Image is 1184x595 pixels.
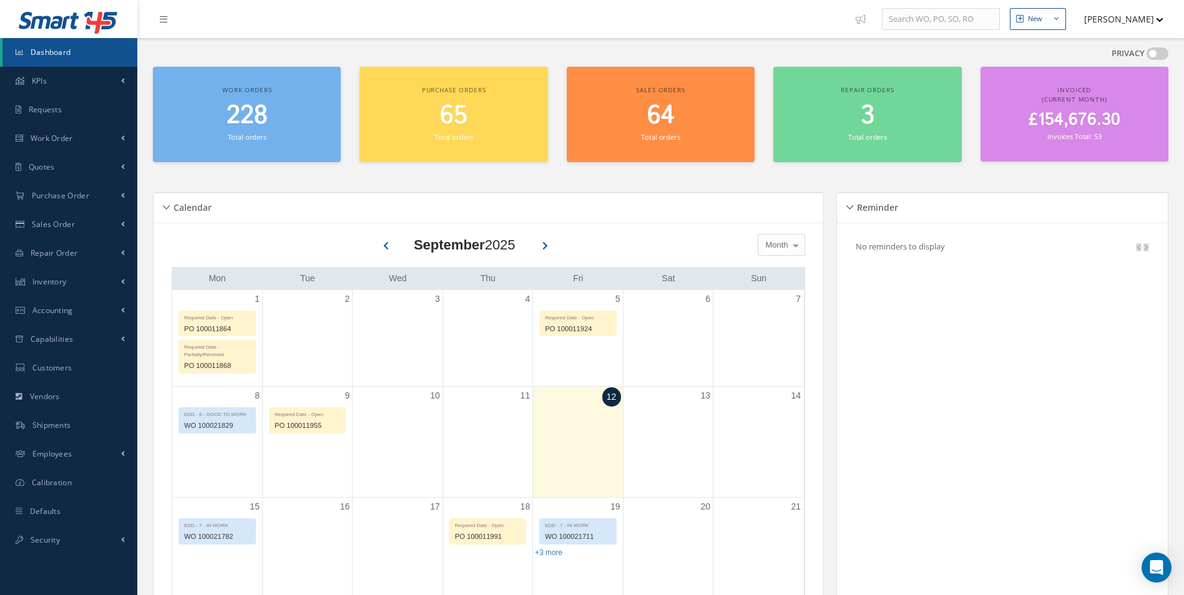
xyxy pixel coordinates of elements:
a: September 19, 2025 [608,498,623,516]
span: Calibration [32,477,72,488]
span: Accounting [32,305,73,316]
a: September 14, 2025 [788,387,803,405]
input: Search WO, PO, SO, RO [882,8,1000,31]
p: No reminders to display [856,241,945,252]
a: September 20, 2025 [698,498,713,516]
span: Capabilities [31,334,74,344]
a: September 9, 2025 [343,387,353,405]
div: PO 100011868 [179,359,255,373]
a: Repair orders 3 Total orders [773,67,961,162]
span: Vendors [30,391,60,402]
span: 228 [227,98,268,133]
div: EDD - 7 - IN WORK [540,519,615,530]
a: Show 3 more events [535,548,562,557]
div: Required Date - Open [450,519,526,530]
span: 65 [440,98,467,133]
small: Total orders [434,132,473,142]
div: WO 100021829 [179,418,255,433]
a: September 5, 2025 [613,290,623,308]
a: Friday [570,271,585,286]
div: PO 100011955 [270,418,345,433]
div: Required Date - Partially/Received [179,341,255,359]
a: September 7, 2025 [793,290,803,308]
span: Purchase orders [422,85,486,94]
label: PRIVACY [1112,47,1145,60]
span: Sales Order [32,219,75,230]
div: EDD - 6 - GOOD TO WORK [179,408,255,418]
div: New [1028,14,1042,24]
span: Customers [32,362,72,373]
span: Dashboard [31,47,71,57]
span: Purchase Order [32,190,89,201]
a: September 17, 2025 [428,498,443,516]
a: September 2, 2025 [343,290,353,308]
span: Month [763,239,788,251]
div: Required Date - Open [270,408,345,418]
span: Security [31,535,60,545]
td: September 5, 2025 [533,290,623,387]
span: Inventory [32,276,67,287]
a: Work orders 228 Total orders [153,67,341,162]
td: September 11, 2025 [443,386,532,498]
span: Sales orders [636,85,685,94]
a: September 11, 2025 [518,387,533,405]
a: Sales orders 64 Total orders [567,67,755,162]
td: September 10, 2025 [353,386,443,498]
span: Repair orders [841,85,894,94]
a: Thursday [478,271,498,286]
small: Invoices Total: 53 [1047,132,1101,141]
h5: Reminder [853,198,898,213]
a: Sunday [748,271,769,286]
td: September 14, 2025 [713,386,803,498]
span: Quotes [29,162,55,172]
div: Required Date - Open [540,311,615,322]
div: 2025 [414,235,516,255]
td: September 12, 2025 [533,386,623,498]
a: September 8, 2025 [252,387,262,405]
span: £154,676.30 [1029,108,1120,132]
span: KPIs [32,75,47,86]
span: (Current Month) [1042,95,1107,104]
span: Work orders [222,85,272,94]
h5: Calendar [170,198,212,213]
div: PO 100011864 [179,322,255,336]
a: September 16, 2025 [338,498,353,516]
td: September 1, 2025 [172,290,262,387]
a: Invoiced (Current Month) £154,676.30 Invoices Total: 53 [981,67,1168,162]
td: September 4, 2025 [443,290,532,387]
span: Shipments [32,420,71,430]
a: September 18, 2025 [518,498,533,516]
a: Saturday [659,271,677,286]
div: Required Date - Open [179,311,255,322]
a: Dashboard [2,38,137,67]
span: 3 [861,98,874,133]
a: Tuesday [298,271,318,286]
a: Wednesday [386,271,409,286]
b: September [414,237,485,253]
td: September 2, 2025 [262,290,352,387]
div: Open Intercom Messenger [1142,553,1172,583]
a: September 15, 2025 [247,498,262,516]
small: Total orders [848,132,887,142]
span: 64 [647,98,675,133]
div: PO 100011924 [540,322,615,336]
small: Total orders [641,132,680,142]
div: EDD - 7 - IN WORK [179,519,255,530]
a: September 10, 2025 [428,387,443,405]
a: Purchase orders 65 Total orders [360,67,547,162]
span: Work Order [31,133,73,143]
div: PO 100011991 [450,530,526,544]
a: September 21, 2025 [788,498,803,516]
small: Total orders [228,132,267,142]
a: September 3, 2025 [433,290,443,308]
a: September 13, 2025 [698,387,713,405]
td: September 7, 2025 [713,290,803,387]
div: WO 100021782 [179,530,255,544]
span: Invoiced [1057,85,1091,94]
a: September 1, 2025 [252,290,262,308]
button: [PERSON_NAME] [1072,7,1163,31]
span: Defaults [30,506,61,516]
a: September 4, 2025 [522,290,532,308]
span: Requests [29,104,62,115]
td: September 9, 2025 [262,386,352,498]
